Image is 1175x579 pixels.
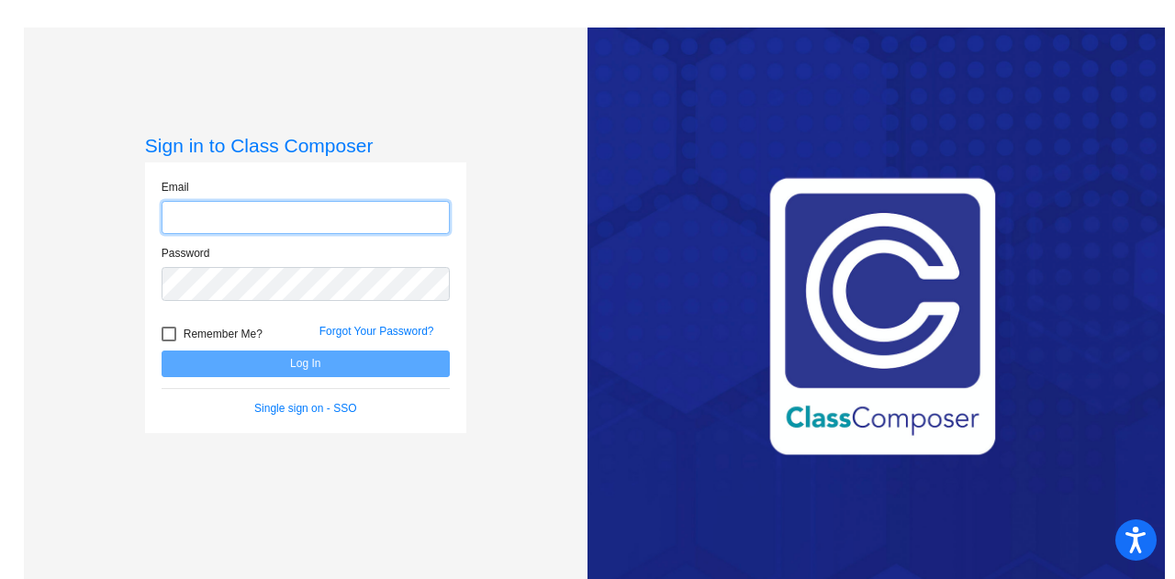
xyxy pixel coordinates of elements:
[319,325,434,338] a: Forgot Your Password?
[184,323,263,345] span: Remember Me?
[254,402,356,415] a: Single sign on - SSO
[162,351,450,377] button: Log In
[162,245,210,262] label: Password
[162,179,189,195] label: Email
[145,134,466,157] h3: Sign in to Class Composer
